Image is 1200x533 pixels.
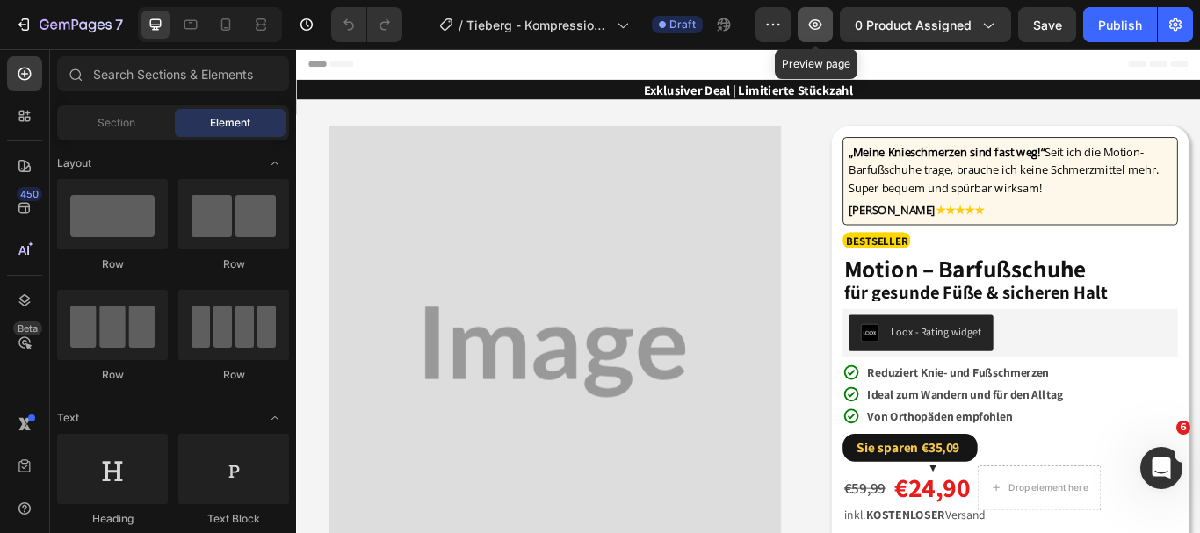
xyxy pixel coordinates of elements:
strong: [PERSON_NAME] [644,178,745,196]
div: Row [57,256,168,272]
div: Text Block [178,511,289,527]
button: Publish [1083,7,1157,42]
span: Section [98,115,135,131]
img: loox.png [658,321,679,342]
input: Search Sections & Elements [57,56,289,91]
span: Tieberg - Kompressionssocken [466,16,610,34]
span: Toggle open [261,149,289,177]
strong: Von Orthopäden empfohlen [666,419,835,437]
span: Save [1033,18,1062,32]
div: Publish [1098,16,1142,34]
div: Undo/Redo [331,7,402,42]
span: / [459,16,463,34]
strong: Reduziert Knie- und Fußschmerzen [666,368,878,386]
div: Row [178,256,289,272]
span: Seit ich die Motion-Barfußschuhe trage, brauche ich keine Schmerzmittel mehr. Super bequem und sp... [644,111,1006,170]
strong: Motion – Barfußschuhe [639,237,921,274]
button: Loox - Rating widget [644,310,813,352]
span: 6 [1176,421,1190,435]
strong: ★★★★★ [745,178,802,196]
iframe: Design area [296,49,1200,533]
div: Row [57,367,168,383]
button: 7 [7,7,131,42]
div: Row [178,367,289,383]
span: Text [57,410,79,426]
div: 450 [17,187,42,201]
span: Draft [669,17,696,32]
button: Save [1018,7,1076,42]
strong: Ideal zum Wandern und für den Alltag [666,393,893,412]
div: €59,99 [637,499,689,525]
iframe: Intercom live chat [1140,447,1182,489]
button: 0 product assigned [840,7,1011,42]
span: 0 product assigned [855,16,972,34]
span: Element [210,115,250,131]
button: Carousel Next Arrow [555,339,583,367]
div: Loox - Rating widget [693,321,799,339]
div: Drop element here [830,505,923,519]
div: Beta [13,321,42,335]
p: ▼ [735,476,828,501]
strong: „Meine Knieschmerzen sind fast weg!“ [644,111,872,128]
p: 7 [115,14,123,35]
span: Layout [57,155,91,171]
div: Sie sparen [651,452,727,478]
strong: BESTSELLER [641,215,713,232]
span: Toggle open [261,404,289,432]
div: Heading [57,511,168,527]
div: €35,09 [727,452,775,476]
strong: für gesunde Füße & sicheren Halt [639,269,946,297]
